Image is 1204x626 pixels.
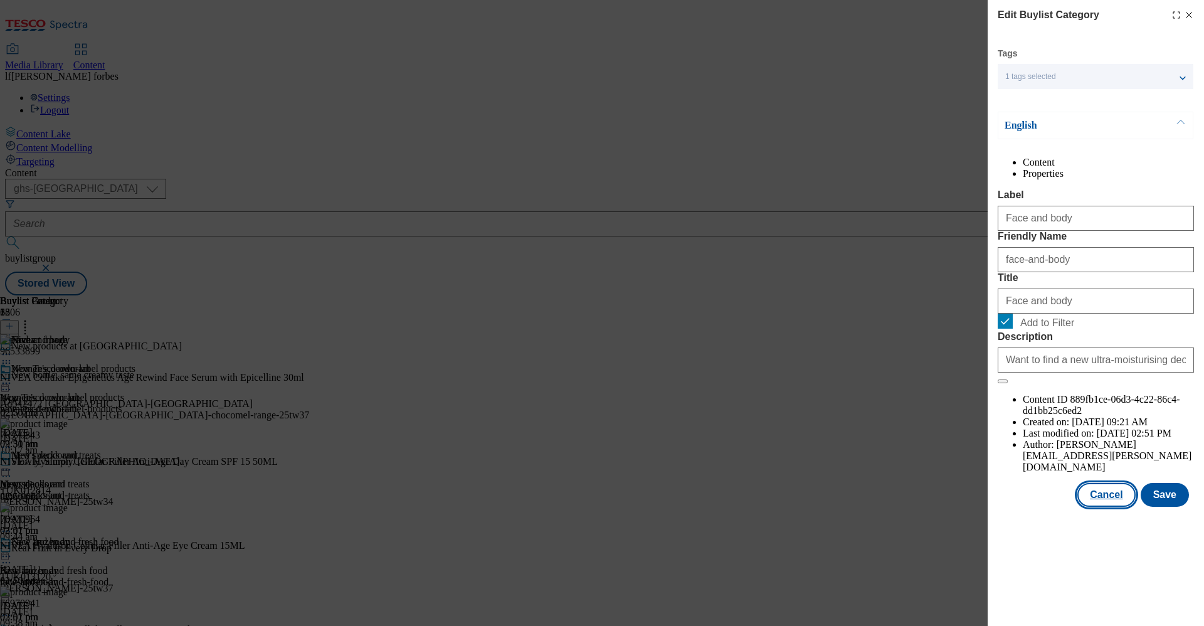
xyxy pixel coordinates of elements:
label: Friendly Name [998,231,1194,242]
button: 1 tags selected [998,64,1193,89]
label: Tags [998,50,1018,57]
input: Enter Title [998,289,1194,314]
li: Author: [1023,439,1194,473]
label: Title [998,272,1194,284]
span: 1 tags selected [1005,72,1056,82]
li: Last modified on: [1023,428,1194,439]
input: Enter Label [998,206,1194,231]
p: English [1005,119,1136,132]
li: Properties [1023,168,1194,179]
button: Cancel [1077,483,1135,507]
li: Content ID [1023,394,1194,416]
span: Add to Filter [1020,317,1074,329]
input: Enter Description [998,347,1194,373]
li: Created on: [1023,416,1194,428]
span: [PERSON_NAME][EMAIL_ADDRESS][PERSON_NAME][DOMAIN_NAME] [1023,439,1191,472]
button: Save [1141,483,1189,507]
li: Content [1023,157,1194,168]
input: Enter Friendly Name [998,247,1194,272]
span: [DATE] 02:51 PM [1097,428,1171,438]
h4: Edit Buylist Category [998,8,1099,23]
label: Label [998,189,1194,201]
label: Description [998,331,1194,342]
span: [DATE] 09:21 AM [1072,416,1148,427]
span: 889fb1ce-06d3-4c22-86c4-dd1bb25c6ed2 [1023,394,1180,416]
